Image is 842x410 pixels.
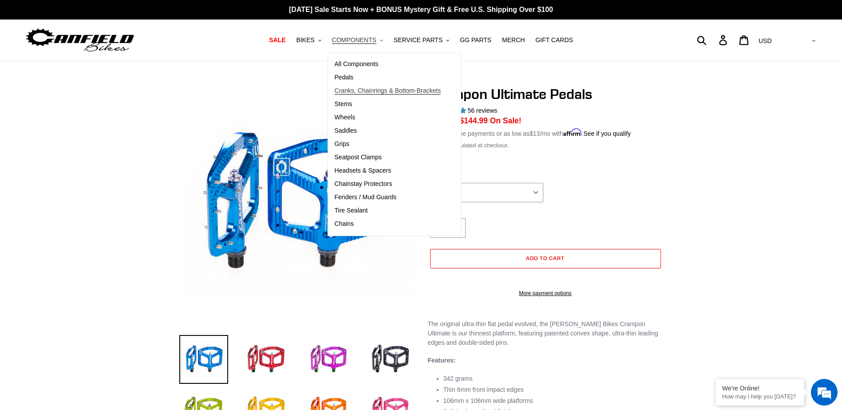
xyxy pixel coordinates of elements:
[328,84,448,98] a: Cranks, Chainrings & Bottom-Brackets
[335,140,349,148] span: Grips
[335,207,368,214] span: Tire Sealant
[428,319,663,347] p: The original ultra-thin flat pedal evolved, the [PERSON_NAME] Bikes Crampon Ultimate is our thinn...
[443,396,663,406] li: 106mm x 106mm wide platforms
[328,204,448,217] a: Tire Sealant
[328,217,448,231] a: Chains
[335,154,382,161] span: Seatpost Clamps
[460,36,491,44] span: GG PARTS
[10,49,23,62] div: Navigation go back
[722,393,798,400] p: How may I help you today?
[4,242,169,273] textarea: Type your message and hit 'Enter'
[296,36,314,44] span: BIKES
[394,36,443,44] span: SERVICE PARTS
[335,180,392,188] span: Chainstay Protectors
[530,130,540,137] span: $13
[430,207,543,216] label: Quantity
[265,34,290,46] a: SALE
[335,87,441,95] span: Cranks, Chainrings & Bottom-Brackets
[335,60,379,68] span: All Components
[722,385,798,392] div: We're Online!
[490,115,522,126] span: On Sale!
[563,129,582,136] span: Affirm
[24,26,135,54] img: Canfield Bikes
[304,335,352,384] img: Load image into Gallery viewer, Crampon Ultimate Pedals
[430,289,661,297] a: More payment options
[335,127,357,134] span: Saddles
[366,335,415,384] img: Load image into Gallery viewer, Crampon Ultimate Pedals
[335,220,354,228] span: Chains
[428,357,456,364] strong: Features:
[428,141,663,150] div: calculated at checkout.
[467,107,497,114] span: 56 reviews
[460,116,488,125] span: $144.99
[498,34,529,46] a: MERCH
[328,177,448,191] a: Chainstay Protectors
[335,167,391,174] span: Headsets & Spacers
[328,138,448,151] a: Grips
[328,34,387,46] button: COMPONENTS
[443,385,663,394] li: Thin 6mm front impact edges
[502,36,525,44] span: MERCH
[328,124,448,138] a: Saddles
[428,86,663,102] h1: Crampon Ultimate Pedals
[146,4,167,26] div: Minimize live chat window
[28,44,51,67] img: d_696896380_company_1647369064580_696896380
[328,151,448,164] a: Seatpost Clamps
[328,164,448,177] a: Headsets & Spacers
[583,130,631,137] a: See if you qualify - Learn more about Affirm Financing (opens in modal)
[455,34,496,46] a: GG PARTS
[59,50,162,61] div: Chat with us now
[328,71,448,84] a: Pedals
[389,34,454,46] button: SERVICE PARTS
[526,255,565,261] span: Add to cart
[531,34,577,46] a: GIFT CARDS
[535,36,573,44] span: GIFT CARDS
[328,98,448,111] a: Stems
[335,100,352,108] span: Stems
[269,36,285,44] span: SALE
[51,112,123,201] span: We're online!
[328,191,448,204] a: Fenders / Mud Guards
[335,74,354,81] span: Pedals
[179,335,228,384] img: Load image into Gallery viewer, Crampon Ultimate Pedals
[335,114,356,121] span: Wheels
[428,127,631,138] p: 4 interest-free payments or as low as /mo with .
[328,111,448,124] a: Wheels
[292,34,325,46] button: BIKES
[328,58,448,71] a: All Components
[241,335,290,384] img: Load image into Gallery viewer, Crampon Ultimate Pedals
[332,36,376,44] span: COMPONENTS
[430,171,543,181] label: Color
[335,193,397,201] span: Fenders / Mud Guards
[702,30,724,50] input: Search
[443,374,663,383] li: 342 grams
[430,249,661,268] button: Add to cart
